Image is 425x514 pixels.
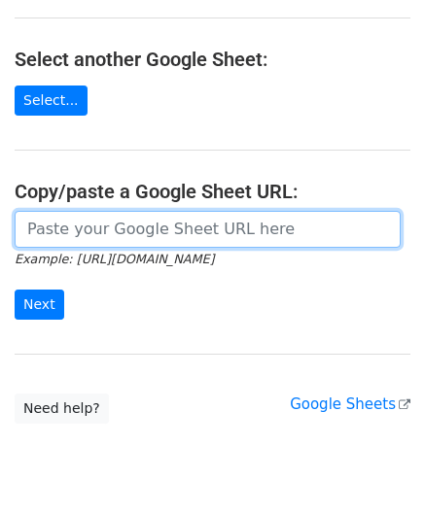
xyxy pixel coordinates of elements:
[15,290,64,320] input: Next
[15,86,88,116] a: Select...
[15,180,410,203] h4: Copy/paste a Google Sheet URL:
[15,48,410,71] h4: Select another Google Sheet:
[290,395,410,413] a: Google Sheets
[328,421,425,514] iframe: Chat Widget
[15,394,109,424] a: Need help?
[15,211,401,248] input: Paste your Google Sheet URL here
[15,252,214,266] small: Example: [URL][DOMAIN_NAME]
